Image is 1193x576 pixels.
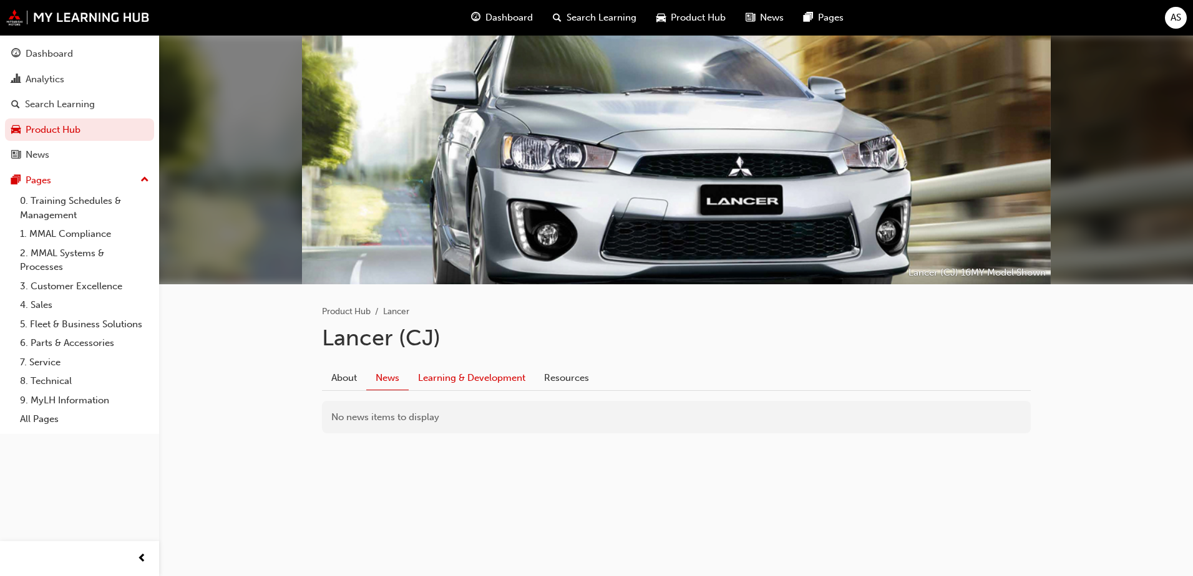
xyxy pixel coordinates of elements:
span: news-icon [11,150,21,161]
span: Product Hub [671,11,726,25]
span: chart-icon [11,74,21,85]
a: About [322,366,366,390]
span: car-icon [656,10,666,26]
li: Lancer [383,305,409,319]
a: Product Hub [322,306,371,317]
span: guage-icon [471,10,480,26]
p: Lancer (CJ) 16MY Model Shown [908,266,1046,280]
div: Pages [26,173,51,188]
img: mmal [6,9,150,26]
button: DashboardAnalyticsSearch LearningProduct HubNews [5,40,154,169]
a: news-iconNews [736,5,794,31]
a: 2. MMAL Systems & Processes [15,244,154,277]
button: Pages [5,169,154,192]
a: News [5,143,154,166]
span: News [760,11,784,25]
a: Resources [535,366,598,390]
div: Analytics [26,72,64,87]
a: Dashboard [5,42,154,65]
a: All Pages [15,410,154,429]
div: Search Learning [25,97,95,112]
a: 9. MyLH Information [15,391,154,410]
span: pages-icon [804,10,813,26]
a: Analytics [5,68,154,91]
span: prev-icon [137,551,147,567]
span: search-icon [11,99,20,110]
span: Dashboard [485,11,533,25]
span: car-icon [11,125,21,136]
a: 7. Service [15,353,154,372]
a: guage-iconDashboard [461,5,543,31]
div: Dashboard [26,47,73,61]
span: Pages [818,11,844,25]
span: up-icon [140,172,149,188]
a: Search Learning [5,93,154,116]
a: search-iconSearch Learning [543,5,646,31]
a: 3. Customer Excellence [15,277,154,296]
span: news-icon [746,10,755,26]
h1: Lancer (CJ) [322,324,1031,352]
span: Search Learning [567,11,636,25]
div: No news items to display [322,401,1031,434]
span: pages-icon [11,175,21,186]
a: 4. Sales [15,295,154,315]
a: 1. MMAL Compliance [15,224,154,244]
span: guage-icon [11,49,21,60]
a: Product Hub [5,118,154,142]
a: News [366,366,409,390]
a: 5. Fleet & Business Solutions [15,315,154,334]
a: Learning & Development [409,366,535,390]
a: 0. Training Schedules & Management [15,191,154,224]
a: car-iconProduct Hub [646,5,736,31]
div: News [26,148,49,162]
button: AS [1165,7,1187,29]
span: AS [1171,11,1181,25]
a: 6. Parts & Accessories [15,334,154,353]
a: 8. Technical [15,372,154,391]
span: search-icon [553,10,562,26]
a: pages-iconPages [794,5,854,31]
